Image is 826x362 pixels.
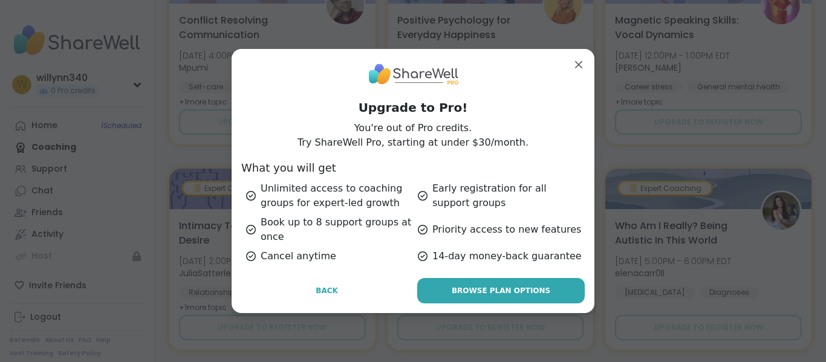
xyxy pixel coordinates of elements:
[241,160,585,176] h3: What you will get
[246,181,413,210] div: Unlimited access to coaching groups for expert-led growth
[368,59,458,89] img: ShareWell Logo
[246,249,413,263] div: Cancel anytime
[246,215,413,244] div: Book up to 8 support groups at once
[417,278,585,303] a: Browse Plan Options
[241,99,585,116] h1: Upgrade to Pro!
[418,181,585,210] div: Early registration for all support groups
[452,285,550,296] span: Browse Plan Options
[418,249,585,263] div: 14-day money-back guarantee
[241,278,412,303] button: Back
[316,285,338,296] span: Back
[298,121,528,150] p: You're out of Pro credits. Try ShareWell Pro, starting at under $30/month.
[418,215,585,244] div: Priority access to new features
